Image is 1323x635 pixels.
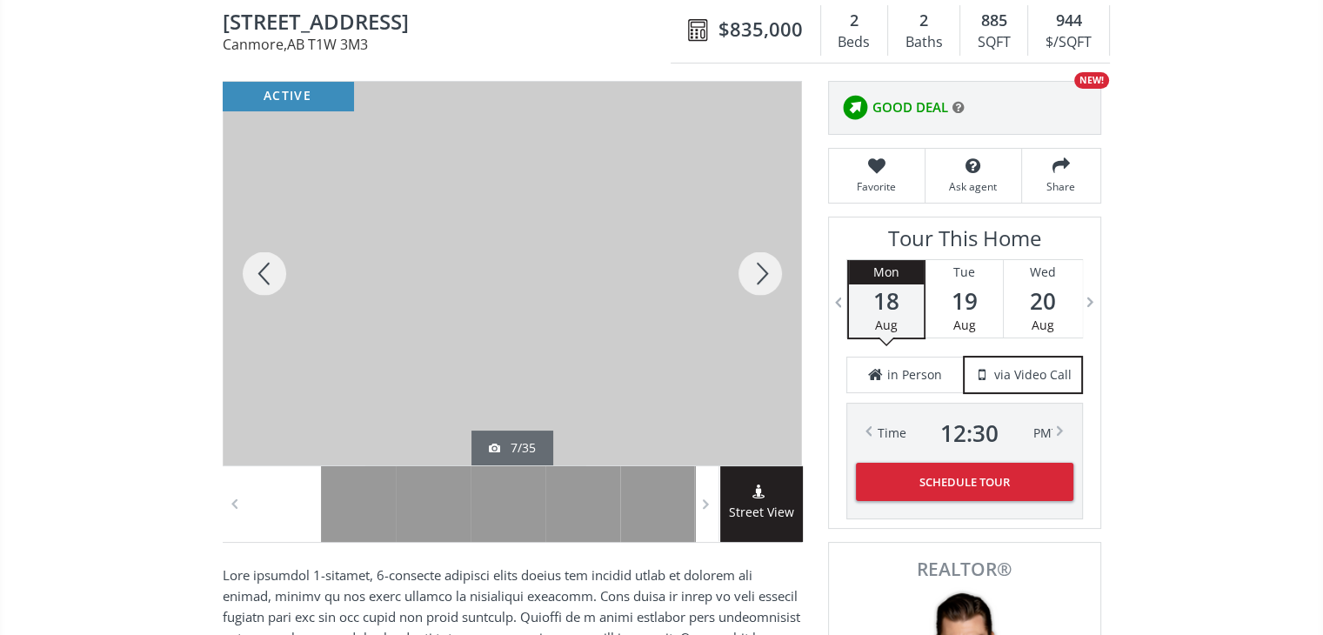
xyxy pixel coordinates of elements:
span: Aug [875,317,898,333]
span: via Video Call [994,366,1072,384]
div: Mon [849,260,924,284]
div: active [223,82,353,110]
span: Canmore , AB T1W 3M3 [223,37,679,51]
span: in Person [887,366,942,384]
div: 944 [1037,10,1099,32]
span: Favorite [838,179,916,194]
span: 19 [925,289,1003,313]
span: Aug [952,317,975,333]
span: 885 [981,10,1007,32]
div: NEW! [1074,72,1109,89]
span: 18 [849,289,924,313]
span: Ask agent [934,179,1012,194]
div: SQFT [969,30,1019,56]
span: 1818 Mountain Avenue #202 [223,10,679,37]
span: 20 [1004,289,1082,313]
span: GOOD DEAL [872,98,948,117]
img: rating icon [838,90,872,125]
div: $/SQFT [1037,30,1099,56]
span: Street View [720,503,803,523]
div: Time PM [878,421,1052,445]
h3: Tour This Home [846,226,1083,259]
div: 2 [830,10,879,32]
div: Beds [830,30,879,56]
span: Aug [1032,317,1054,333]
div: 2 [897,10,951,32]
div: 1818 Mountain Avenue #202 Canmore, AB T1W 3M3 - Photo 7 of 35 [223,82,802,465]
div: Wed [1004,260,1082,284]
span: 12 : 30 [940,421,999,445]
div: 7/35 [489,439,536,457]
span: $835,000 [718,16,803,43]
div: Tue [925,260,1003,284]
div: Baths [897,30,951,56]
span: REALTOR® [848,560,1081,578]
button: Schedule Tour [856,463,1073,501]
span: Share [1031,179,1092,194]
